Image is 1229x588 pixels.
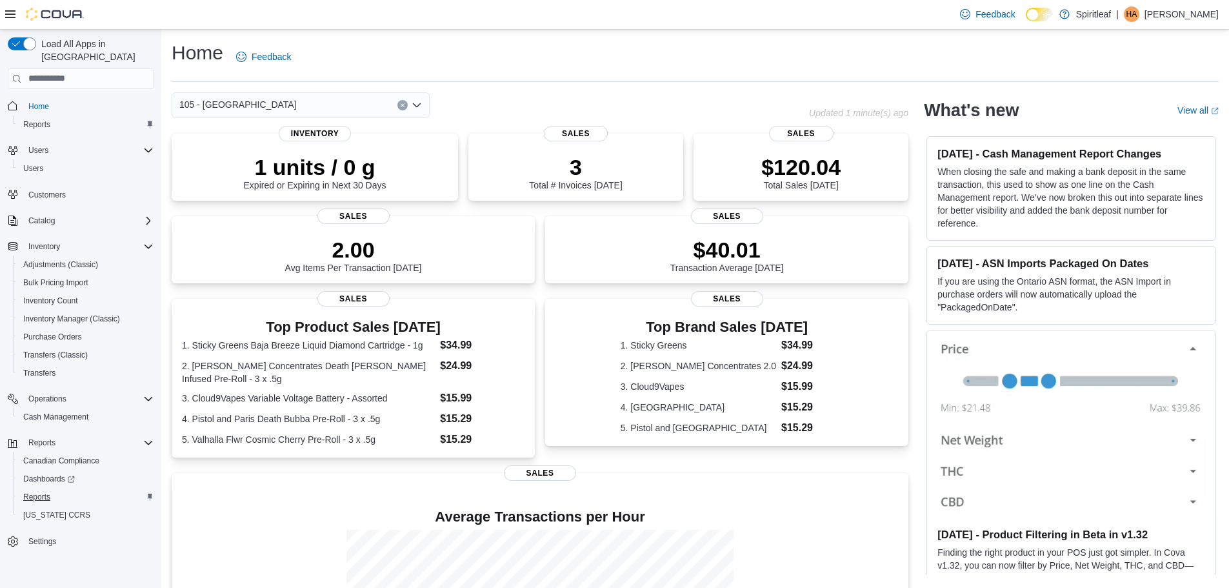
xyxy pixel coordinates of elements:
[621,401,776,414] dt: 4. [GEOGRAPHIC_DATA]
[670,237,784,263] p: $40.01
[955,1,1020,27] a: Feedback
[3,238,159,256] button: Inventory
[279,126,351,141] span: Inventory
[182,339,435,352] dt: 1. Sticky Greens Baja Breeze Liquid Diamond Cartridge - 1g
[23,534,61,549] a: Settings
[23,98,154,114] span: Home
[440,358,525,374] dd: $24.99
[23,456,99,466] span: Canadian Compliance
[13,452,159,470] button: Canadian Compliance
[621,339,776,352] dt: 1. Sticky Greens
[1126,6,1137,22] span: HA
[23,412,88,422] span: Cash Management
[18,161,48,176] a: Users
[1116,6,1119,22] p: |
[781,358,833,374] dd: $24.99
[23,391,154,407] span: Operations
[179,97,297,112] span: 105 - [GEOGRAPHIC_DATA]
[18,409,154,425] span: Cash Management
[23,510,90,520] span: [US_STATE] CCRS
[23,435,154,451] span: Reports
[412,100,422,110] button: Open list of options
[691,291,763,307] span: Sales
[18,507,95,523] a: [US_STATE] CCRS
[937,147,1205,160] h3: [DATE] - Cash Management Report Changes
[529,154,622,190] div: Total # Invoices [DATE]
[23,239,65,254] button: Inventory
[18,453,154,469] span: Canadian Compliance
[781,420,833,436] dd: $15.29
[23,259,98,270] span: Adjustments (Classic)
[13,470,159,488] a: Dashboards
[182,392,435,405] dt: 3. Cloud9Vapes Variable Voltage Battery - Assorted
[13,408,159,426] button: Cash Management
[13,328,159,346] button: Purchase Orders
[781,379,833,394] dd: $15.99
[13,364,159,382] button: Transfers
[1144,6,1219,22] p: [PERSON_NAME]
[3,212,159,230] button: Catalog
[440,432,525,447] dd: $15.29
[3,185,159,204] button: Customers
[18,453,105,469] a: Canadian Compliance
[317,208,390,224] span: Sales
[18,117,154,132] span: Reports
[182,433,435,446] dt: 5. Valhalla Flwr Cosmic Cherry Pre-Roll - 3 x .5g
[769,126,834,141] span: Sales
[761,154,841,190] div: Total Sales [DATE]
[18,347,154,363] span: Transfers (Classic)
[18,489,55,505] a: Reports
[621,421,776,434] dt: 5. Pistol and [GEOGRAPHIC_DATA]
[18,471,80,487] a: Dashboards
[23,435,61,451] button: Reports
[13,310,159,328] button: Inventory Manager (Classic)
[182,509,898,525] h4: Average Transactions per Hour
[18,409,94,425] a: Cash Management
[23,187,154,203] span: Customers
[670,237,784,273] div: Transaction Average [DATE]
[18,275,154,290] span: Bulk Pricing Import
[172,40,223,66] h1: Home
[440,338,525,353] dd: $34.99
[937,275,1205,314] p: If you are using the Ontario ASN format, the ASN Import in purchase orders will now automatically...
[23,391,72,407] button: Operations
[937,257,1205,270] h3: [DATE] - ASN Imports Packaged On Dates
[13,292,159,310] button: Inventory Count
[18,507,154,523] span: Washington CCRS
[28,394,66,404] span: Operations
[13,506,159,524] button: [US_STATE] CCRS
[1076,6,1111,22] p: Spiritleaf
[529,154,622,180] p: 3
[23,239,154,254] span: Inventory
[937,528,1205,541] h3: [DATE] - Product Filtering in Beta in v1.32
[3,532,159,551] button: Settings
[18,329,154,345] span: Purchase Orders
[1124,6,1139,22] div: Holly A
[252,50,291,63] span: Feedback
[13,159,159,177] button: Users
[23,314,120,324] span: Inventory Manager (Classic)
[13,116,159,134] button: Reports
[26,8,84,21] img: Cova
[18,161,154,176] span: Users
[13,346,159,364] button: Transfers (Classic)
[621,380,776,393] dt: 3. Cloud9Vapes
[18,293,154,309] span: Inventory Count
[8,92,154,585] nav: Complex example
[28,145,48,156] span: Users
[23,143,54,158] button: Users
[18,489,154,505] span: Reports
[244,154,386,180] p: 1 units / 0 g
[182,319,525,335] h3: Top Product Sales [DATE]
[285,237,422,263] p: 2.00
[23,213,154,228] span: Catalog
[28,190,66,200] span: Customers
[23,213,60,228] button: Catalog
[18,365,154,381] span: Transfers
[23,99,54,114] a: Home
[781,338,833,353] dd: $34.99
[285,237,422,273] div: Avg Items Per Transaction [DATE]
[182,360,435,385] dt: 2. [PERSON_NAME] Concentrates Death [PERSON_NAME] Infused Pre-Roll - 3 x .5g
[3,97,159,116] button: Home
[397,100,408,110] button: Clear input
